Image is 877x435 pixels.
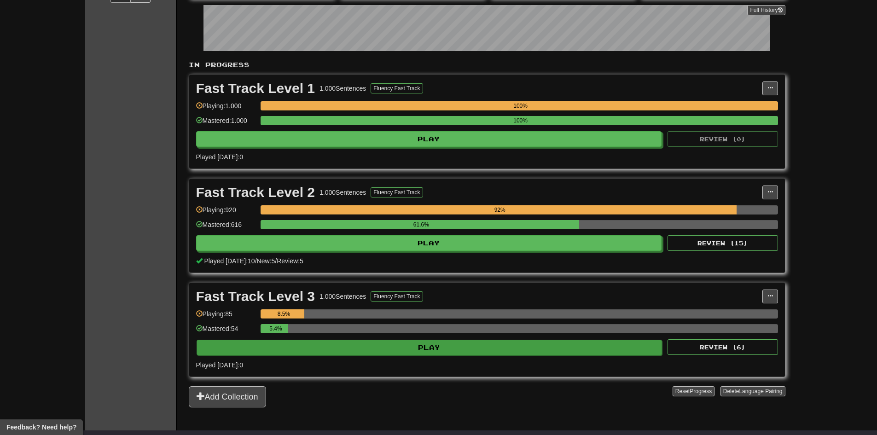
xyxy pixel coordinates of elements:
[668,131,778,147] button: Review (0)
[257,257,275,265] span: New: 5
[263,101,778,110] div: 100%
[263,324,288,333] div: 5.4%
[263,220,579,229] div: 61.6%
[668,235,778,251] button: Review (15)
[720,386,785,396] button: DeleteLanguage Pairing
[747,5,785,15] a: Full History
[668,339,778,355] button: Review (6)
[196,309,256,325] div: Playing: 85
[673,386,714,396] button: ResetProgress
[371,83,423,93] button: Fluency Fast Track
[189,386,266,407] button: Add Collection
[196,81,315,95] div: Fast Track Level 1
[196,324,256,339] div: Mastered: 54
[196,153,243,161] span: Played [DATE]: 0
[277,257,303,265] span: Review: 5
[196,101,256,116] div: Playing: 1.000
[196,235,662,251] button: Play
[275,257,277,265] span: /
[371,187,423,197] button: Fluency Fast Track
[196,131,662,147] button: Play
[6,423,76,432] span: Open feedback widget
[197,340,662,355] button: Play
[196,186,315,199] div: Fast Track Level 2
[196,361,243,369] span: Played [DATE]: 0
[204,257,255,265] span: Played [DATE]: 10
[189,60,785,70] p: In Progress
[196,290,315,303] div: Fast Track Level 3
[196,220,256,235] div: Mastered: 616
[263,309,304,319] div: 8.5%
[196,116,256,131] div: Mastered: 1.000
[263,116,778,125] div: 100%
[739,388,782,394] span: Language Pairing
[255,257,257,265] span: /
[690,388,712,394] span: Progress
[196,205,256,220] div: Playing: 920
[319,84,366,93] div: 1.000 Sentences
[319,188,366,197] div: 1.000 Sentences
[319,292,366,301] div: 1.000 Sentences
[371,291,423,302] button: Fluency Fast Track
[263,205,737,215] div: 92%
